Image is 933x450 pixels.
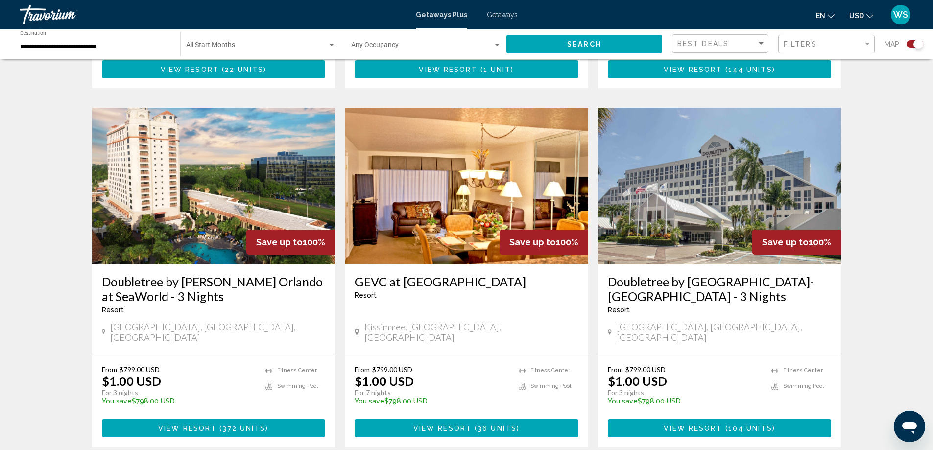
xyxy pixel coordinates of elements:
[413,425,472,432] span: View Resort
[102,419,326,437] button: View Resort(372 units)
[752,230,841,255] div: 100%
[416,11,467,19] a: Getaways Plus
[355,388,509,397] p: For 7 nights
[355,365,370,374] span: From
[364,321,578,343] span: Kissimmee, [GEOGRAPHIC_DATA], [GEOGRAPHIC_DATA]
[20,5,406,24] a: Travorium
[355,419,578,437] button: View Resort(36 units)
[355,374,414,388] p: $1.00 USD
[598,108,841,264] img: RM43E01X.jpg
[722,66,775,73] span: ( )
[355,397,384,405] span: You save
[110,321,325,343] span: [GEOGRAPHIC_DATA], [GEOGRAPHIC_DATA], [GEOGRAPHIC_DATA]
[608,397,638,405] span: You save
[894,411,925,442] iframe: Botón para iniciar la ventana de mensajería
[885,37,899,51] span: Map
[783,367,823,374] span: Fitness Center
[530,367,570,374] span: Fitness Center
[728,66,772,73] span: 144 units
[161,66,219,73] span: View Resort
[102,374,161,388] p: $1.00 USD
[355,274,578,289] a: GEVC at [GEOGRAPHIC_DATA]
[722,425,775,432] span: ( )
[617,321,832,343] span: [GEOGRAPHIC_DATA], [GEOGRAPHIC_DATA], [GEOGRAPHIC_DATA]
[216,425,268,432] span: ( )
[625,365,666,374] span: $799.00 USD
[355,397,509,405] p: $798.00 USD
[120,365,160,374] span: $799.00 USD
[277,383,318,389] span: Swimming Pool
[222,425,265,432] span: 372 units
[778,34,875,54] button: Filter
[92,108,335,264] img: RM14E01X.jpg
[483,66,511,73] span: 1 unit
[784,40,817,48] span: Filters
[246,230,335,255] div: 100%
[372,365,412,374] span: $799.00 USD
[509,237,556,247] span: Save up to
[664,425,722,432] span: View Resort
[478,425,517,432] span: 36 units
[102,388,256,397] p: For 3 nights
[102,397,132,405] span: You save
[608,374,667,388] p: $1.00 USD
[783,383,824,389] span: Swimming Pool
[355,60,578,78] button: View Resort(1 unit)
[728,425,772,432] span: 104 units
[608,274,832,304] a: Doubletree by [GEOGRAPHIC_DATA]-[GEOGRAPHIC_DATA] - 3 Nights
[225,66,263,73] span: 22 units
[355,291,377,299] span: Resort
[506,35,662,53] button: Search
[102,274,326,304] a: Doubletree by [PERSON_NAME] Orlando at SeaWorld - 3 Nights
[500,230,588,255] div: 100%
[762,237,809,247] span: Save up to
[849,8,873,23] button: Change currency
[893,10,908,20] span: WS
[567,41,601,48] span: Search
[472,425,520,432] span: ( )
[158,425,216,432] span: View Resort
[256,237,303,247] span: Save up to
[530,383,571,389] span: Swimming Pool
[608,365,623,374] span: From
[677,40,729,47] span: Best Deals
[478,66,514,73] span: ( )
[816,12,825,20] span: en
[102,397,256,405] p: $798.00 USD
[677,40,766,48] mat-select: Sort by
[102,306,124,314] span: Resort
[608,419,832,437] button: View Resort(104 units)
[345,108,588,264] img: 5169I01X.jpg
[608,60,832,78] button: View Resort(144 units)
[487,11,518,19] a: Getaways
[102,60,326,78] button: View Resort(22 units)
[664,66,722,73] span: View Resort
[102,365,117,374] span: From
[849,12,864,20] span: USD
[608,388,762,397] p: For 3 nights
[816,8,835,23] button: Change language
[219,66,266,73] span: ( )
[419,66,477,73] span: View Resort
[888,4,913,25] button: User Menu
[277,367,317,374] span: Fitness Center
[608,397,762,405] p: $798.00 USD
[608,306,630,314] span: Resort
